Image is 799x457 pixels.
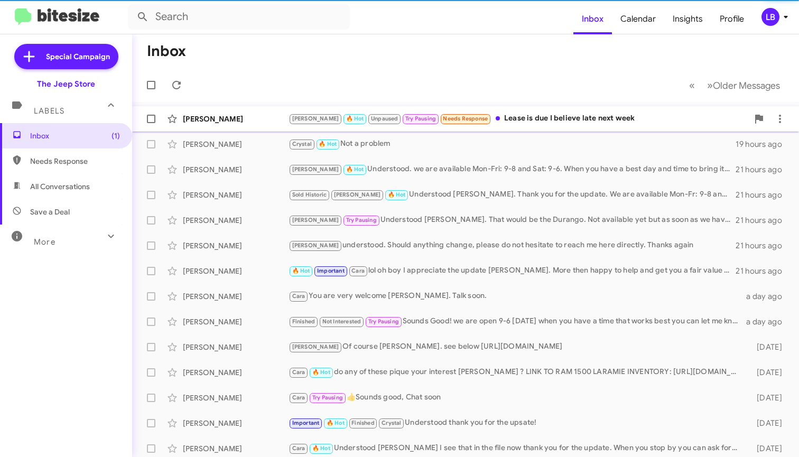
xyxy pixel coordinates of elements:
[317,267,345,274] span: Important
[30,156,120,166] span: Needs Response
[312,394,343,401] span: Try Pausing
[689,79,695,92] span: «
[183,215,289,226] div: [PERSON_NAME]
[30,181,90,192] span: All Conversations
[312,445,330,452] span: 🔥 Hot
[46,51,110,62] span: Special Campaign
[289,214,736,226] div: Understood [PERSON_NAME]. That would be the Durango. Not available yet but as soon as we have one...
[34,237,55,247] span: More
[128,4,350,30] input: Search
[683,74,701,96] button: Previous
[312,369,330,376] span: 🔥 Hot
[289,315,744,328] div: Sounds Good! we are open 9-6 [DATE] when you have a time that works best you can let me know here...
[37,79,95,89] div: The Jeep Store
[183,342,289,352] div: [PERSON_NAME]
[405,115,436,122] span: Try Pausing
[351,419,375,426] span: Finished
[319,141,337,147] span: 🔥 Hot
[736,240,791,251] div: 21 hours ago
[112,130,120,141] span: (1)
[147,43,186,60] h1: Inbox
[736,190,791,200] div: 21 hours ago
[292,394,305,401] span: Cara
[183,443,289,454] div: [PERSON_NAME]
[292,115,339,122] span: [PERSON_NAME]
[289,239,736,251] div: understood. Should anything change, please do not hesitate to reach me here directly. Thanks again
[701,74,786,96] button: Next
[711,4,752,34] a: Profile
[289,189,736,201] div: Understood [PERSON_NAME]. Thank you for the update. We are available Mon-Fr: 9-8 and Sat9-6. when...
[292,445,305,452] span: Cara
[761,8,779,26] div: LB
[183,139,289,150] div: [PERSON_NAME]
[183,367,289,378] div: [PERSON_NAME]
[183,418,289,428] div: [PERSON_NAME]
[292,369,305,376] span: Cara
[573,4,612,34] a: Inbox
[183,240,289,251] div: [PERSON_NAME]
[664,4,711,34] a: Insights
[334,191,381,198] span: [PERSON_NAME]
[292,166,339,173] span: [PERSON_NAME]
[388,191,406,198] span: 🔥 Hot
[292,141,312,147] span: Crystal
[183,291,289,302] div: [PERSON_NAME]
[289,366,744,378] div: do any of these pique your interest [PERSON_NAME] ? LINK TO RAM 1500 LARAMIE INVENTORY: [URL][DOM...
[713,80,780,91] span: Older Messages
[752,8,787,26] button: LB
[289,290,744,302] div: You are very welcome [PERSON_NAME]. Talk soon.
[744,367,791,378] div: [DATE]
[183,190,289,200] div: [PERSON_NAME]
[14,44,118,69] a: Special Campaign
[30,207,70,217] span: Save a Deal
[736,139,791,150] div: 19 hours ago
[346,115,364,122] span: 🔥 Hot
[327,419,345,426] span: 🔥 Hot
[744,418,791,428] div: [DATE]
[744,316,791,327] div: a day ago
[30,130,120,141] span: Inbox
[289,442,744,454] div: Understood [PERSON_NAME] I see that in the file now thank you for the update. When you stop by yo...
[744,393,791,403] div: [DATE]
[744,291,791,302] div: a day ago
[707,79,713,92] span: »
[292,419,320,426] span: Important
[292,191,327,198] span: Sold Historic
[289,341,744,353] div: Of course [PERSON_NAME]. see below [URL][DOMAIN_NAME]
[289,265,736,277] div: lol oh boy I appreciate the update [PERSON_NAME]. More then happy to help and get you a fair valu...
[612,4,664,34] a: Calendar
[183,316,289,327] div: [PERSON_NAME]
[443,115,488,122] span: Needs Response
[292,343,339,350] span: [PERSON_NAME]
[289,417,744,429] div: Understood thank you for the upsate!
[382,419,401,426] span: Crystal
[183,164,289,175] div: [PERSON_NAME]
[346,166,364,173] span: 🔥 Hot
[736,266,791,276] div: 21 hours ago
[34,106,64,116] span: Labels
[289,138,736,150] div: Not a problem
[322,318,361,325] span: Not Interested
[289,163,736,175] div: Understood. we are available Mon-Fri: 9-8 and Sat: 9-6. When you have a best day and time to brin...
[292,318,315,325] span: Finished
[289,391,744,404] div: 👍Sounds good, Chat soon
[289,113,748,125] div: Lease is due I believe late next week
[683,74,786,96] nav: Page navigation example
[183,393,289,403] div: [PERSON_NAME]
[368,318,399,325] span: Try Pausing
[292,293,305,300] span: Cara
[371,115,398,122] span: Unpaused
[183,266,289,276] div: [PERSON_NAME]
[183,114,289,124] div: [PERSON_NAME]
[351,267,365,274] span: Cara
[292,217,339,223] span: [PERSON_NAME]
[346,217,377,223] span: Try Pausing
[744,342,791,352] div: [DATE]
[292,267,310,274] span: 🔥 Hot
[292,242,339,249] span: [PERSON_NAME]
[736,164,791,175] div: 21 hours ago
